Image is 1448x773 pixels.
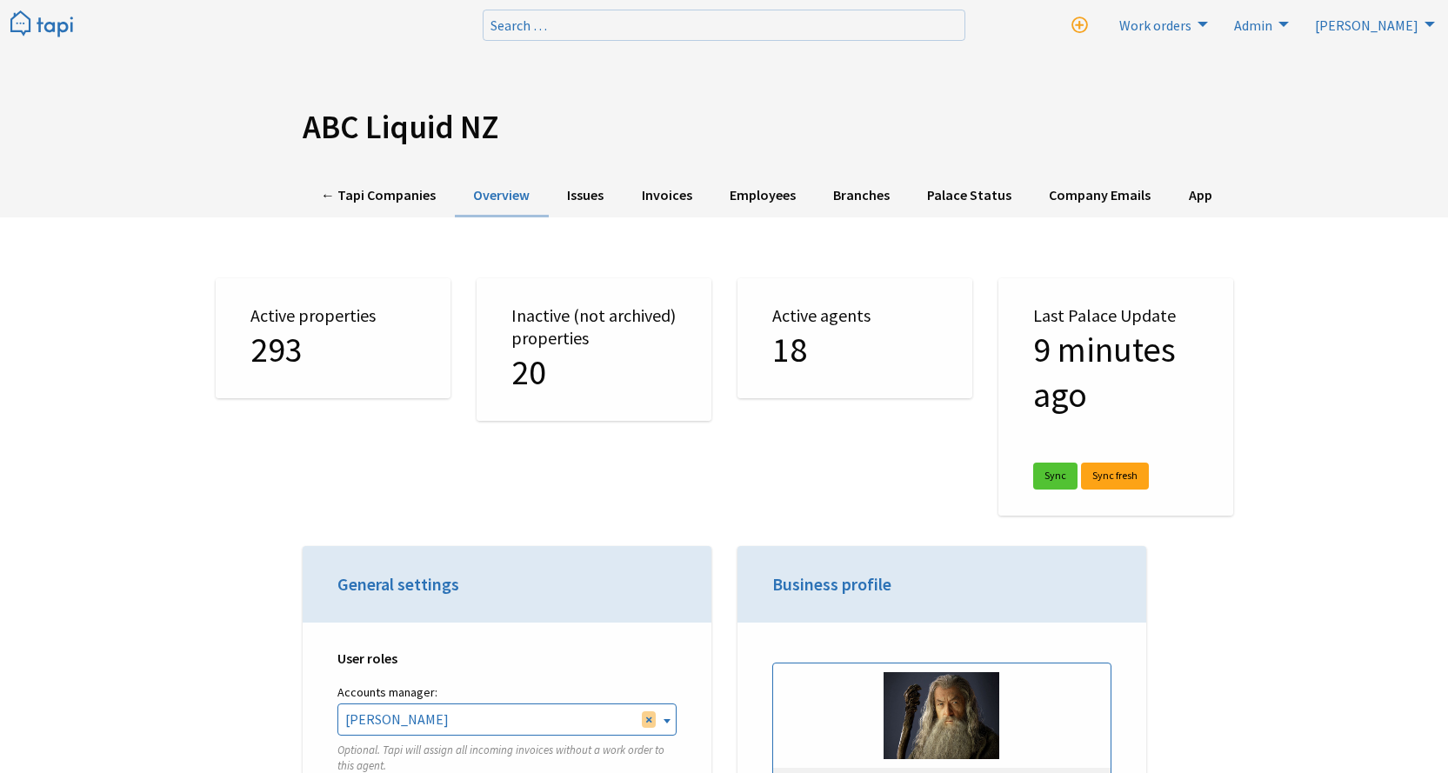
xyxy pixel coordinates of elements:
a: [PERSON_NAME] [1305,10,1439,38]
a: Employees [711,175,814,217]
span: Search … [490,17,547,34]
a: Palace Status [909,175,1031,217]
i: New work order [1071,17,1088,34]
a: Company Emails [1031,175,1170,217]
span: Work orders [1119,17,1191,34]
h3: General settings [337,572,677,596]
a: App [1170,175,1231,217]
a: Sync [1033,463,1078,490]
span: Admin [1234,17,1272,34]
span: 1/10/2025 at 1:48pm [1033,328,1176,416]
li: Josh [1305,10,1439,38]
a: Work orders [1109,10,1212,38]
a: ← Tapi Companies [303,175,455,217]
div: Active agents [737,278,972,398]
span: Josh Sali [338,704,676,734]
label: Accounts manager: [337,682,677,703]
a: Sync fresh [1081,463,1149,490]
h1: ABC Liquid NZ [303,108,1146,147]
span: Josh Sali [337,703,677,735]
strong: User roles [337,650,397,667]
img: Tapi logo [10,10,73,39]
span: 293 [250,328,303,371]
span: [PERSON_NAME] [1315,17,1418,34]
a: Issues [549,175,623,217]
a: Branches [814,175,908,217]
a: Overview [455,175,549,217]
div: Inactive (not archived) properties [477,278,711,421]
span: Remove all items [642,711,656,727]
a: Invoices [623,175,711,217]
img: .jpg [884,672,999,759]
div: Active properties [216,278,450,398]
a: Admin [1224,10,1293,38]
span: 18 [772,328,807,371]
span: 20 [511,350,546,394]
h3: Business profile [772,572,1111,596]
div: Last Palace Update [998,278,1233,516]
